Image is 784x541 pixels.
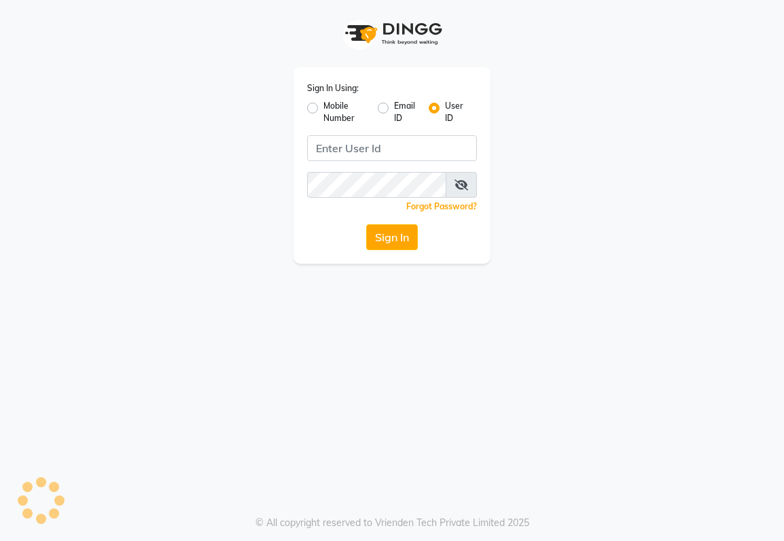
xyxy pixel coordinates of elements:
label: Sign In Using: [307,82,359,94]
a: Forgot Password? [406,201,477,211]
label: User ID [445,100,466,124]
input: Username [307,135,477,161]
input: Username [307,172,446,198]
label: Email ID [394,100,417,124]
img: logo1.svg [338,14,446,54]
label: Mobile Number [323,100,367,124]
button: Sign In [366,224,418,250]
